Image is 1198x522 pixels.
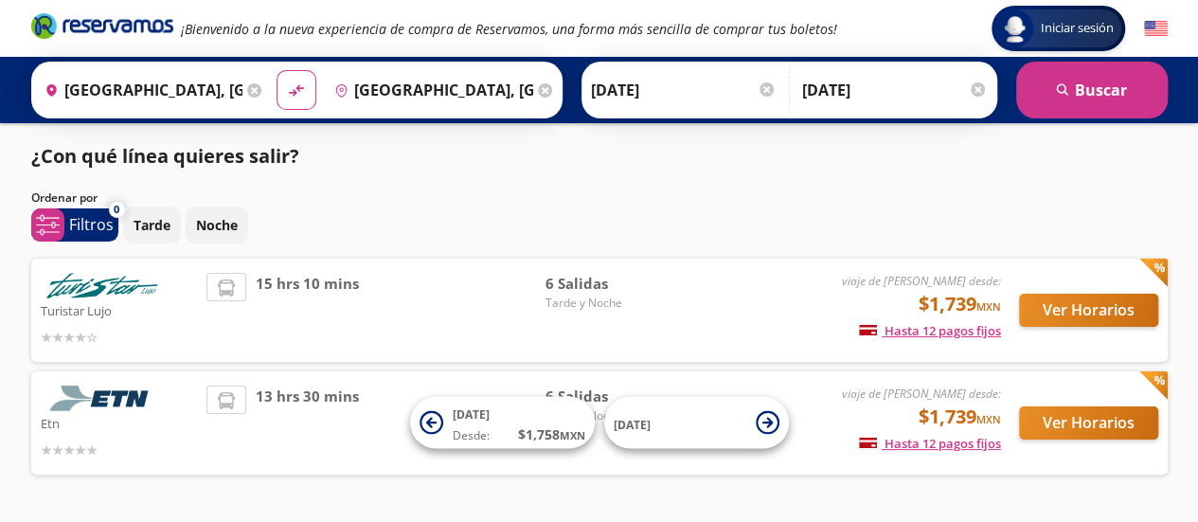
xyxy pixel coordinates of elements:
button: English [1144,17,1168,41]
p: Noche [196,215,238,235]
input: Buscar Destino [327,66,533,114]
em: ¡Bienvenido a la nueva experiencia de compra de Reservamos, una forma más sencilla de comprar tus... [181,20,837,38]
span: 6 Salidas [545,273,677,295]
em: viaje de [PERSON_NAME] desde: [842,386,1001,402]
span: 6 Salidas [545,386,677,407]
span: Hasta 12 pagos fijos [859,435,1001,452]
button: Buscar [1016,62,1168,118]
i: Brand Logo [31,11,173,40]
p: ¿Con qué línea quieres salir? [31,142,299,171]
img: Etn [41,386,164,411]
span: [DATE] [453,406,490,423]
span: Desde: [453,427,490,444]
p: Tarde [134,215,170,235]
span: Hasta 12 pagos fijos [859,322,1001,339]
p: Etn [41,411,198,434]
button: [DATE] [604,397,789,449]
small: MXN [560,428,585,442]
span: 13 hrs 30 mins [256,386,359,460]
span: Tarde y Noche [545,295,677,312]
span: $ 1,758 [518,424,585,444]
span: 15 hrs 10 mins [256,273,359,348]
img: Turistar Lujo [41,273,164,298]
p: Turistar Lujo [41,298,198,321]
span: $1,739 [919,290,1001,318]
span: $1,739 [919,403,1001,431]
span: 0 [114,202,119,218]
button: Ver Horarios [1019,294,1158,327]
input: Buscar Origen [37,66,243,114]
a: Brand Logo [31,11,173,45]
small: MXN [976,412,1001,426]
button: [DATE]Desde:$1,758MXN [410,397,595,449]
button: 0Filtros [31,208,118,242]
small: MXN [976,299,1001,314]
input: Opcional [802,66,988,114]
em: viaje de [PERSON_NAME] desde: [842,273,1001,289]
span: [DATE] [614,416,651,432]
button: Tarde [123,207,181,243]
p: Filtros [69,213,114,236]
button: Noche [186,207,248,243]
span: Iniciar sesión [1033,19,1121,38]
p: Ordenar por [31,189,98,207]
input: Elegir Fecha [591,66,777,114]
button: Ver Horarios [1019,406,1158,440]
